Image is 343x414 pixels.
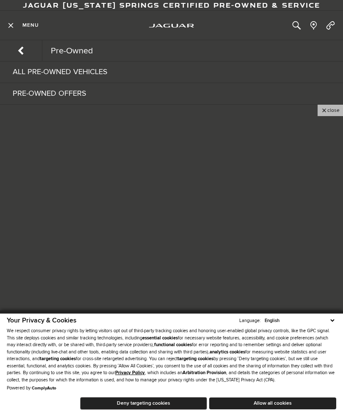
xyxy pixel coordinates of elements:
[142,335,178,341] strong: essential cookies
[210,349,245,355] strong: analytics cookies
[51,46,93,56] span: Pre-Owned
[209,397,336,409] button: Allow all cookies
[23,0,320,10] a: Jaguar [US_STATE] Springs Certified Pre-Owned & Service
[7,386,56,391] div: Powered by
[263,317,336,324] select: Language Select
[32,386,56,391] a: ComplyAuto
[154,342,192,347] strong: functional cookies
[183,370,226,375] strong: Arbitration Provision
[318,105,343,116] button: close menu
[115,370,145,375] u: Privacy Policy
[80,397,207,410] button: Deny targeting cookies
[149,24,194,28] img: Jaguar
[40,356,76,361] strong: targeting cookies
[288,11,305,40] button: Open the inventory search
[7,316,77,325] span: Your Privacy & Cookies
[149,22,194,29] a: jaguar
[239,318,261,323] div: Language:
[7,328,336,383] p: We respect consumer privacy rights by letting visitors opt out of third-party tracking cookies an...
[177,356,213,361] strong: targeting cookies
[22,22,39,28] span: Menu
